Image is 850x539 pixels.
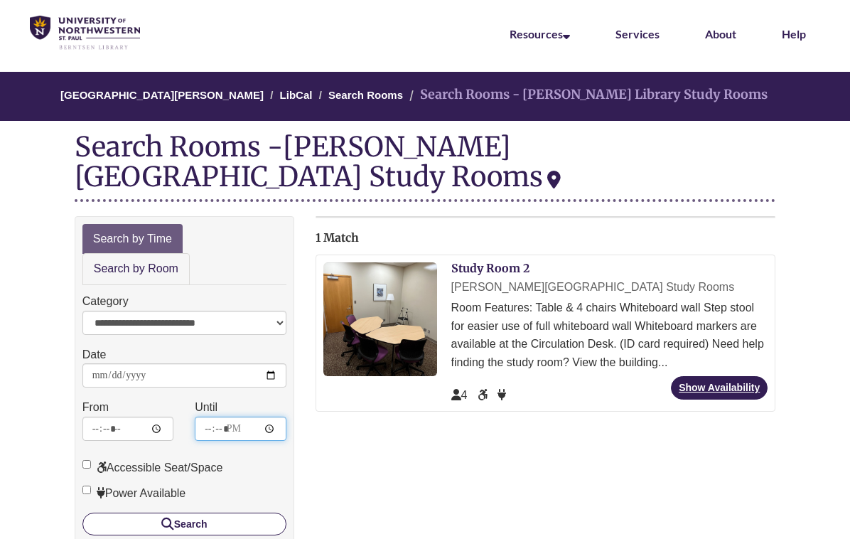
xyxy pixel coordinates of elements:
span: Accessible Seat/Space [478,389,490,401]
label: Date [82,346,107,364]
div: [PERSON_NAME][GEOGRAPHIC_DATA] Study Rooms [75,129,561,193]
a: Show Availability [671,376,768,400]
a: Help [782,27,806,41]
img: UNWSP Library Logo [30,16,140,50]
a: Resources [510,27,570,41]
img: Study Room 2 [323,262,437,376]
label: Accessible Seat/Space [82,459,223,477]
a: Search Rooms [328,89,403,101]
h2: 1 Match [316,232,776,245]
label: From [82,398,109,417]
label: Category [82,292,129,311]
button: Search [82,513,286,535]
nav: Breadcrumb [75,72,776,121]
label: Power Available [82,484,186,503]
div: [PERSON_NAME][GEOGRAPHIC_DATA] Study Rooms [451,278,768,297]
a: About [705,27,736,41]
div: Room Features: Table & 4 chairs Whiteboard wall Step stool for easier use of full whiteboard wall... [451,299,768,371]
div: Search Rooms - [75,132,776,201]
a: Search by Room [82,253,190,285]
li: Search Rooms - [PERSON_NAME] Library Study Rooms [406,85,768,105]
a: Services [615,27,660,41]
a: Study Room 2 [451,261,529,275]
label: Until [195,398,217,417]
input: Accessible Seat/Space [82,460,91,469]
span: The capacity of this space [451,389,468,401]
a: LibCal [280,89,313,101]
span: Power Available [497,389,506,401]
input: Power Available [82,486,91,494]
a: [GEOGRAPHIC_DATA][PERSON_NAME] [60,89,264,101]
a: Search by Time [82,224,183,255]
